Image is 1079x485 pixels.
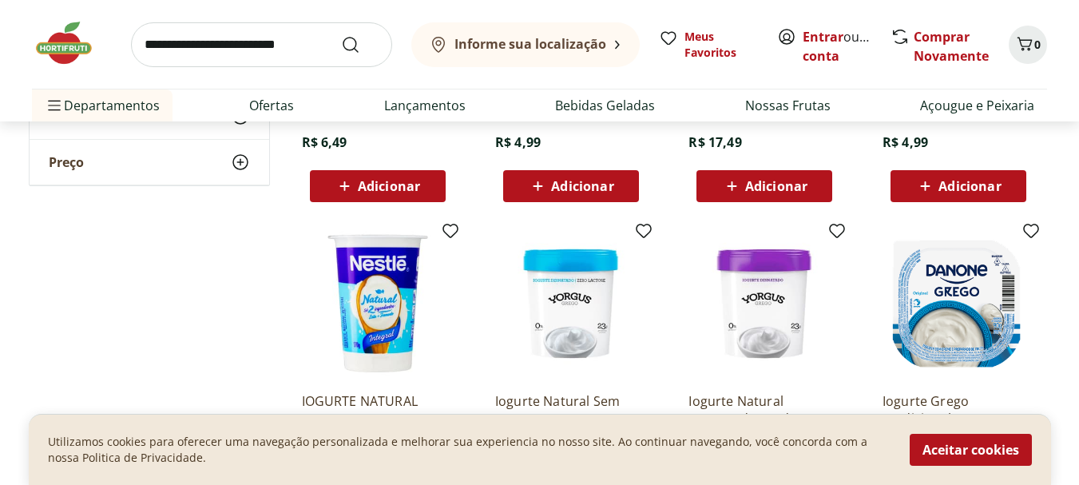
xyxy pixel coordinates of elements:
span: Adicionar [551,180,613,193]
span: Preço [49,154,84,170]
button: Adicionar [310,170,446,202]
img: Iogurte Natural Sem Lactose Yorgus 500G [495,228,647,380]
span: Departamentos [45,86,160,125]
span: Adicionar [938,180,1001,193]
span: 0 [1034,37,1041,52]
button: Carrinho [1009,26,1047,64]
img: IOGURTE NATURAL NESTLE 170G [302,228,454,380]
a: Nossas Frutas [745,96,831,115]
span: Adicionar [745,180,807,193]
img: Iogurte Natural Desnatado 0% de Gordura Yorgus 500G [688,228,840,380]
button: Informe sua localização [411,22,640,67]
input: search [131,22,392,67]
img: Iogurte Grego Tradicional Danone 90g [883,228,1034,380]
span: R$ 17,49 [688,133,741,151]
a: Lançamentos [384,96,466,115]
button: Preço [30,140,269,185]
span: R$ 4,99 [495,133,541,151]
img: Hortifruti [32,19,112,67]
button: Submit Search [341,35,379,54]
a: Iogurte Natural Desnatado 0% de Gordura Yorgus 500G [688,392,840,427]
a: IOGURTE NATURAL NESTLE 170G [302,392,454,427]
a: Iogurte Grego Tradicional Danone 90g [883,392,1034,427]
a: Entrar [803,28,843,46]
a: Comprar Novamente [914,28,989,65]
a: Bebidas Geladas [555,96,655,115]
button: Menu [45,86,64,125]
button: Aceitar cookies [910,434,1032,466]
button: Adicionar [696,170,832,202]
b: Informe sua localização [454,35,606,53]
button: Adicionar [891,170,1026,202]
span: R$ 4,99 [883,133,928,151]
a: Ofertas [249,96,294,115]
span: Meus Favoritos [684,29,758,61]
a: Criar conta [803,28,891,65]
span: Adicionar [358,180,420,193]
button: Adicionar [503,170,639,202]
span: R$ 6,49 [302,133,347,151]
p: Utilizamos cookies para oferecer uma navegação personalizada e melhorar sua experiencia no nosso ... [48,434,891,466]
a: Açougue e Peixaria [920,96,1034,115]
span: ou [803,27,874,66]
a: Iogurte Natural Sem Lactose Yorgus 500G [495,392,647,427]
a: Meus Favoritos [659,29,758,61]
